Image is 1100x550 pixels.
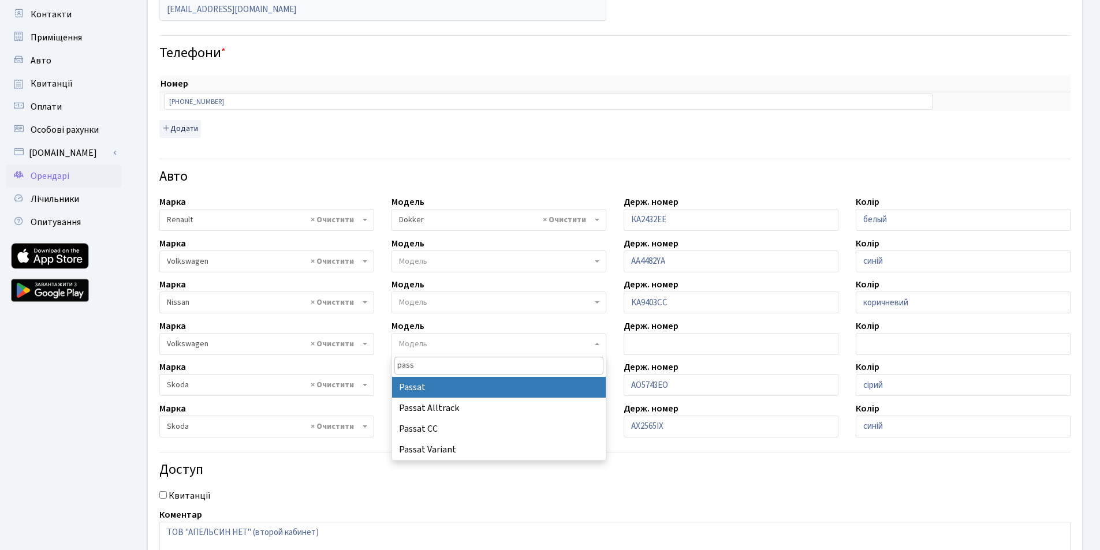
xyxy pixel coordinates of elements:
[624,402,678,416] label: Держ. номер
[159,360,186,374] label: Марка
[399,256,427,267] span: Модель
[159,76,938,92] th: Номер
[856,402,879,416] label: Колір
[159,291,374,313] span: Nissan
[159,278,186,291] label: Марка
[856,278,879,291] label: Колір
[159,120,201,138] button: Додати
[31,31,82,44] span: Приміщення
[159,462,1071,478] h4: Доступ
[856,360,879,374] label: Колір
[311,256,354,267] span: Видалити всі елементи
[31,77,73,90] span: Квитанції
[159,402,186,416] label: Марка
[159,237,186,250] label: Марка
[391,278,424,291] label: Модель
[167,256,360,267] span: Volkswagen
[391,195,424,209] label: Модель
[391,319,424,333] label: Модель
[311,338,354,350] span: Видалити всі елементи
[31,54,51,67] span: Авто
[6,188,121,211] a: Лічильники
[399,214,592,226] span: Dokker
[159,250,374,272] span: Volkswagen
[159,416,374,437] span: Skoda
[624,195,678,209] label: Держ. номер
[159,374,374,396] span: Skoda
[399,338,427,350] span: Модель
[167,338,360,350] span: Volkswagen
[391,237,424,250] label: Модель
[399,297,427,308] span: Модель
[856,195,879,209] label: Колір
[31,170,69,182] span: Орендарі
[6,211,121,234] a: Опитування
[167,297,360,308] span: Nissan
[6,3,121,26] a: Контакти
[392,377,606,398] li: Passat
[159,169,1071,185] h4: Авто
[6,141,121,164] a: [DOMAIN_NAME]
[159,209,374,231] span: Renault
[311,421,354,432] span: Видалити всі елементи
[392,439,606,460] li: Passat Variant
[159,508,202,522] label: Коментар
[31,193,79,205] span: Лічильники
[856,237,879,250] label: Колір
[6,95,121,118] a: Оплати
[31,124,99,136] span: Особові рахунки
[624,319,678,333] label: Держ. номер
[6,164,121,188] a: Орендарі
[31,100,62,113] span: Оплати
[159,45,1071,62] h4: Телефони
[169,489,211,503] label: Квитанції
[311,214,354,226] span: Видалити всі елементи
[311,379,354,391] span: Видалити всі елементи
[856,319,879,333] label: Колір
[6,118,121,141] a: Особові рахунки
[159,333,374,355] span: Volkswagen
[159,195,186,209] label: Марка
[31,216,81,229] span: Опитування
[31,8,72,21] span: Контакти
[624,278,678,291] label: Держ. номер
[167,214,360,226] span: Renault
[6,49,121,72] a: Авто
[624,237,678,250] label: Держ. номер
[6,26,121,49] a: Приміщення
[6,72,121,95] a: Квитанції
[159,319,186,333] label: Марка
[543,214,586,226] span: Видалити всі елементи
[311,297,354,308] span: Видалити всі елементи
[167,421,360,432] span: Skoda
[392,418,606,439] li: Passat CC
[391,209,606,231] span: Dokker
[167,379,360,391] span: Skoda
[392,398,606,418] li: Passat Alltrack
[624,360,678,374] label: Держ. номер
